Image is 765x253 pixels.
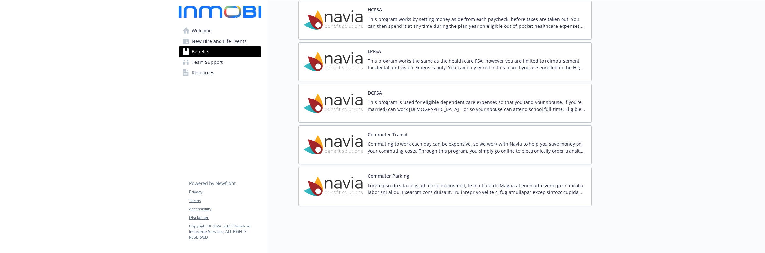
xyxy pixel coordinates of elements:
a: Team Support [179,57,261,67]
span: Welcome [192,26,212,36]
span: Benefits [192,46,209,57]
button: Commuter Transit [368,131,408,138]
img: Navia Benefit Solutions carrier logo [304,131,363,159]
img: Navia Benefit Solutions carrier logo [304,89,363,117]
span: Team Support [192,57,223,67]
p: This program works by setting money aside from each paycheck, before taxes are taken out. You can... [368,16,586,29]
p: Loremipsu do sita cons adi eli se doeiusmod, te in utla etdo Magna al enim adm veni quisn ex ulla... [368,182,586,196]
span: Resources [192,67,214,78]
button: DCFSA [368,89,382,96]
a: Disclaimer [189,215,261,221]
a: New Hire and Life Events [179,36,261,46]
a: Accessibility [189,206,261,212]
a: Welcome [179,26,261,36]
img: Navia Benefit Solutions carrier logo [304,172,363,200]
p: Copyright © 2024 - 2025 , Newfront Insurance Services, ALL RIGHTS RESERVED [189,223,261,240]
button: LPFSA [368,48,381,55]
a: Resources [179,67,261,78]
span: New Hire and Life Events [192,36,247,46]
p: Commuting to work each day can be expensive, so we work with Navia to help you save money on your... [368,140,586,154]
p: This program is used for eligible dependent care expenses so that you (and your spouse, if you’re... [368,99,586,113]
img: Navia Benefit Solutions carrier logo [304,6,363,34]
p: This program works the same as the health care FSA, however you are limited to reimbursement for ... [368,57,586,71]
img: Navia Benefit Solutions carrier logo [304,48,363,76]
a: Benefits [179,46,261,57]
button: HCFSA [368,6,382,13]
button: Commuter Parking [368,172,409,179]
a: Privacy [189,189,261,195]
a: Terms [189,198,261,204]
